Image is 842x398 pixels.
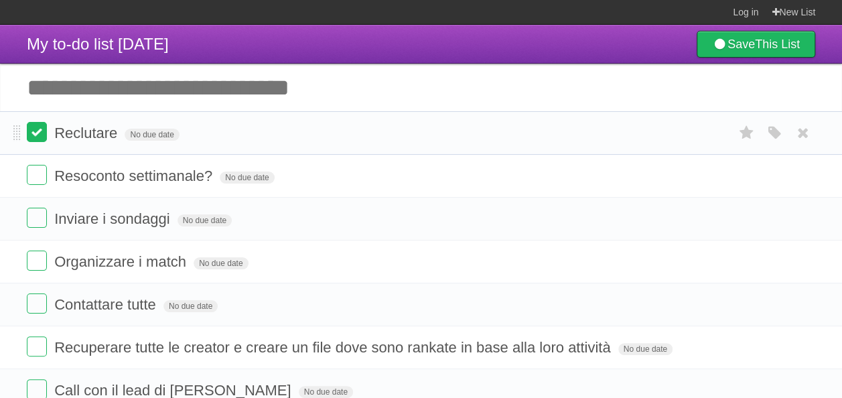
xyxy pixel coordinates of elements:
span: Reclutare [54,125,121,141]
label: Done [27,208,47,228]
span: My to-do list [DATE] [27,35,169,53]
span: No due date [299,386,353,398]
label: Star task [733,122,759,144]
span: Resoconto settimanale? [54,168,216,184]
span: Contattare tutte [54,296,159,313]
span: No due date [618,343,673,355]
span: Recuperare tutte le creator e creare un file dove sono rankate in base alla loro attività [54,339,614,356]
span: No due date [163,300,218,312]
span: No due date [178,214,232,226]
span: No due date [220,172,274,184]
label: Done [27,336,47,356]
b: This List [755,38,800,51]
label: Done [27,122,47,142]
span: No due date [194,257,248,269]
label: Done [27,251,47,271]
span: No due date [125,129,179,141]
a: SaveThis List [697,31,815,58]
span: Organizzare i match [54,253,190,270]
span: Inviare i sondaggi [54,210,173,227]
label: Done [27,165,47,185]
label: Done [27,293,47,314]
